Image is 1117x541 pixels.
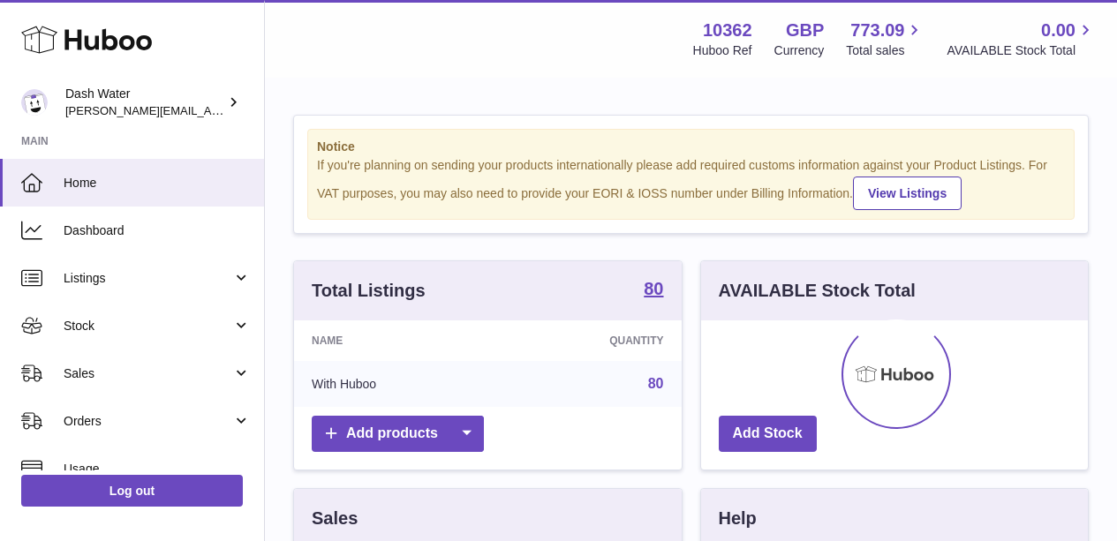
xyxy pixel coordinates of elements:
[850,19,904,42] span: 773.09
[498,320,681,361] th: Quantity
[65,103,354,117] span: [PERSON_NAME][EMAIL_ADDRESS][DOMAIN_NAME]
[719,416,817,452] a: Add Stock
[64,461,251,477] span: Usage
[65,86,224,119] div: Dash Water
[312,507,358,530] h3: Sales
[853,177,962,210] a: View Listings
[64,365,232,382] span: Sales
[64,413,232,430] span: Orders
[703,19,752,42] strong: 10362
[312,279,426,303] h3: Total Listings
[21,89,48,116] img: james@dash-water.com
[64,318,232,334] span: Stock
[294,320,498,361] th: Name
[64,175,251,192] span: Home
[317,139,1065,155] strong: Notice
[648,376,664,391] a: 80
[64,222,251,239] span: Dashboard
[294,361,498,407] td: With Huboo
[719,279,916,303] h3: AVAILABLE Stock Total
[693,42,752,59] div: Huboo Ref
[21,475,243,507] a: Log out
[644,280,663,301] a: 80
[1041,19,1075,42] span: 0.00
[774,42,825,59] div: Currency
[317,157,1065,210] div: If you're planning on sending your products internationally please add required customs informati...
[64,270,232,287] span: Listings
[312,416,484,452] a: Add products
[644,280,663,297] strong: 80
[846,19,925,59] a: 773.09 Total sales
[947,42,1096,59] span: AVAILABLE Stock Total
[786,19,824,42] strong: GBP
[719,507,757,530] h3: Help
[947,19,1096,59] a: 0.00 AVAILABLE Stock Total
[846,42,925,59] span: Total sales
